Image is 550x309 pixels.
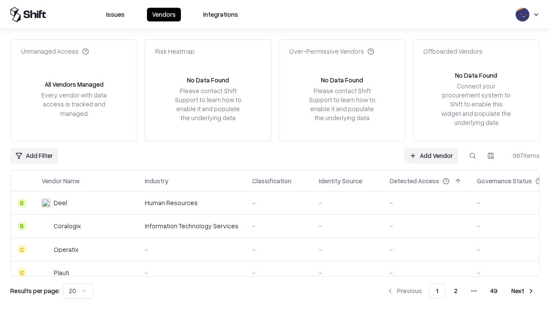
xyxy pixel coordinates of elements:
button: 1 [429,283,446,299]
button: 49 [483,283,504,299]
div: 967 items [505,151,540,160]
div: Information Technology Services [145,221,238,230]
button: Issues [101,8,130,21]
button: 2 [447,283,464,299]
div: Offboarded Vendors [423,47,483,56]
button: Integrations [198,8,243,21]
div: - [252,221,305,230]
a: Add Vendor [404,148,458,164]
div: Operatix [54,245,78,254]
div: B [18,222,26,230]
img: Coralogix [42,222,50,230]
nav: pagination [382,283,540,299]
div: - [252,198,305,207]
div: No Data Found [321,76,363,85]
div: - [145,245,238,254]
div: Plauti [54,268,69,277]
div: Industry [145,176,168,185]
div: - [252,245,305,254]
div: Please contact Shift Support to learn how to enable it and populate the underlying data [306,86,378,123]
div: - [252,268,305,277]
img: Plauti [42,268,50,277]
div: Every vendor with data access is tracked and managed [38,91,110,118]
div: Governance Status [477,176,532,185]
img: Operatix [42,245,50,254]
div: Over-Permissive Vendors [289,47,374,56]
div: - [319,245,376,254]
p: Results per page: [10,286,60,295]
div: Connect your procurement system to Shift to enable this widget and populate the underlying data [440,82,512,127]
div: Classification [252,176,291,185]
div: - [319,198,376,207]
div: - [145,268,238,277]
div: C [18,245,26,254]
div: C [18,268,26,277]
div: - [319,221,376,230]
div: - [319,268,376,277]
img: Deel [42,199,50,207]
div: Human Resources [145,198,238,207]
button: Add Filter [10,148,58,164]
div: B [18,199,26,207]
div: Risk Heatmap [155,47,195,56]
button: Vendors [147,8,181,21]
div: - [390,221,463,230]
div: Please contact Shift Support to learn how to enable it and populate the underlying data [172,86,244,123]
div: Coralogix [54,221,81,230]
div: No Data Found [455,71,497,80]
button: Next [506,283,540,299]
div: No Data Found [187,76,229,85]
div: Detected Access [390,176,439,185]
div: All Vendors Managed [45,80,104,89]
div: - [390,198,463,207]
div: Identity Source [319,176,362,185]
div: Unmanaged Access [21,47,89,56]
div: - [390,245,463,254]
div: - [390,268,463,277]
div: Vendor Name [42,176,79,185]
div: Deel [54,198,67,207]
